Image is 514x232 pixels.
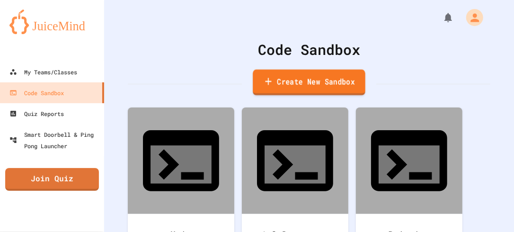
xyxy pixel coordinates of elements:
[9,108,64,119] div: Quiz Reports
[456,7,486,28] div: My Account
[253,70,365,96] a: Create New Sandbox
[128,39,490,60] div: Code Sandbox
[9,66,77,78] div: My Teams/Classes
[9,9,95,34] img: logo-orange.svg
[9,87,64,98] div: Code Sandbox
[5,168,99,191] a: Join Quiz
[9,129,100,152] div: Smart Doorbell & Ping Pong Launcher
[425,9,456,26] div: My Notifications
